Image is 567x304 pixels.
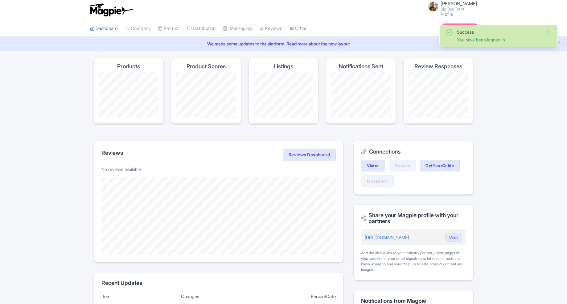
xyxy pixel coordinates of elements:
[361,250,466,272] div: Add the above link to your industry partner / trade pages of your website or your email signature...
[441,1,477,6] span: [PERSON_NAME]
[4,40,563,47] a: We made some updates to the platform. Read more about the new layout
[445,233,462,242] button: Copy
[441,7,477,11] small: Big Bus Tours
[101,280,336,286] h2: Recent Updates
[420,160,460,171] a: GetYourGuide
[101,293,176,300] div: Item
[101,150,123,156] h2: Reviews
[457,29,541,35] div: Success
[259,20,282,37] a: Reviews
[87,3,135,17] img: logo-ab69f6fb50320c5b225c76a69d11143b.png
[546,29,551,36] button: Close
[556,40,561,47] button: Close announcement
[90,20,118,37] a: Dashboard
[361,175,394,187] a: Musement
[181,293,256,300] div: Changes
[117,63,140,70] h4: Products
[389,160,416,171] a: Expedia
[428,2,438,11] img: ft7zigi60redcfov4fja.jpg
[274,63,293,70] h4: Listings
[361,212,466,225] h2: Share your Magpie profile with your partners
[365,235,409,240] a: [URL][DOMAIN_NAME]
[187,63,226,70] h4: Product Scores
[223,20,252,37] a: Messaging
[361,298,466,304] h2: Notifications from Magpie
[283,149,336,161] a: Reviews Dashboard
[441,11,453,17] a: Profile
[101,166,336,172] p: No reviews available
[442,23,477,33] a: Subscription
[261,293,336,300] div: Person/Date
[425,1,477,11] a: [PERSON_NAME] Big Bus Tours
[125,20,151,37] a: Company
[187,20,216,37] a: Distribution
[457,36,541,43] div: You have been logged in
[361,149,466,155] h2: Connections
[339,63,383,70] h4: Notifications Sent
[361,160,385,171] a: Viator
[158,20,180,37] a: Product
[290,20,306,37] a: Other
[414,63,462,70] h4: Review Responses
